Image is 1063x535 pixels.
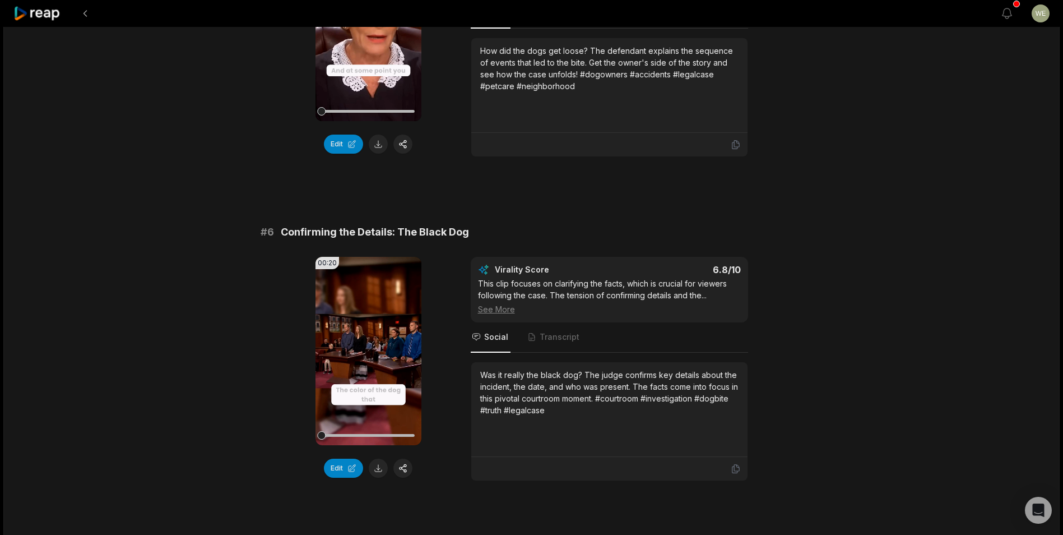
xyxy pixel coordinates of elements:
span: Social [484,331,508,343]
button: Edit [324,135,363,154]
div: Was it really the black dog? The judge confirms key details about the incident, the date, and who... [480,369,739,416]
div: See More [478,303,741,315]
span: Confirming the Details: The Black Dog [281,224,469,240]
div: This clip focuses on clarifying the facts, which is crucial for viewers following the case. The t... [478,278,741,315]
span: Transcript [540,331,579,343]
div: How did the dogs get loose? The defendant explains the sequence of events that led to the bite. G... [480,45,739,92]
span: # 6 [261,224,274,240]
div: 6.8 /10 [620,264,741,275]
button: Edit [324,459,363,478]
nav: Tabs [471,322,748,353]
div: Open Intercom Messenger [1025,497,1052,524]
video: Your browser does not support mp4 format. [315,257,421,445]
div: Virality Score [495,264,615,275]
